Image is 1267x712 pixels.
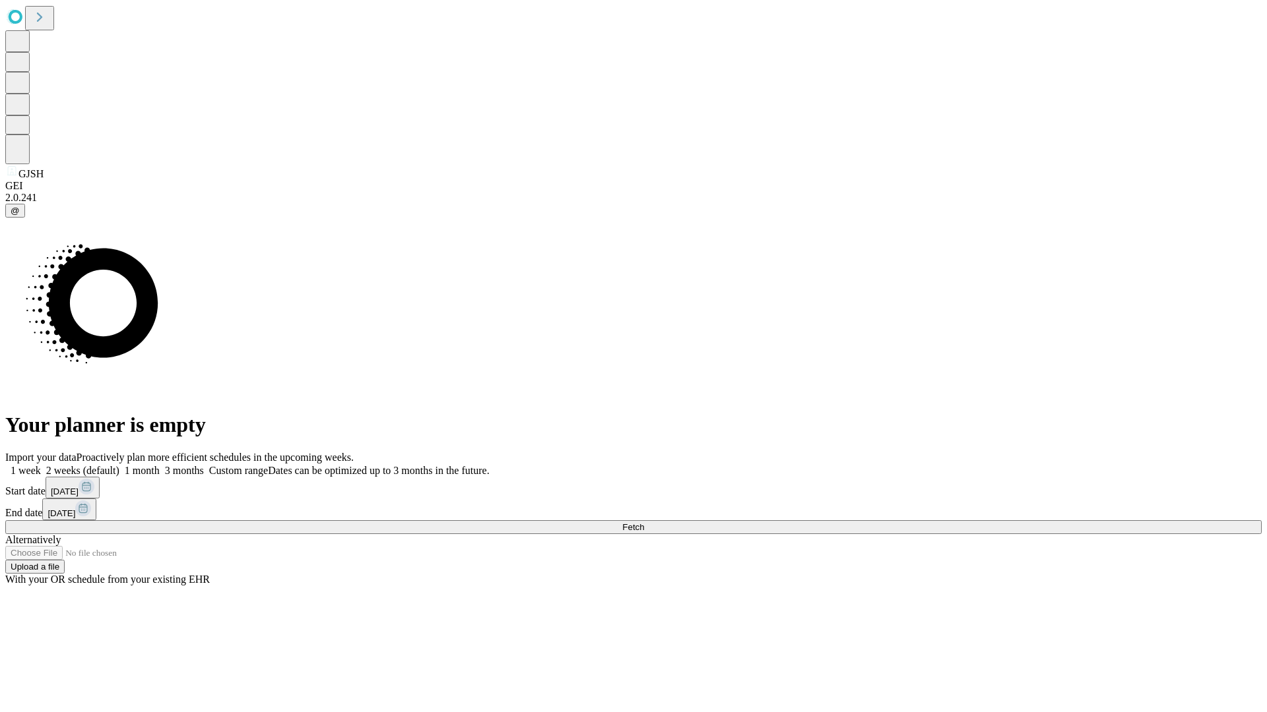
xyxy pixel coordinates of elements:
span: [DATE] [51,487,79,496]
span: 2 weeks (default) [46,465,119,476]
span: With your OR schedule from your existing EHR [5,574,210,585]
span: @ [11,206,20,216]
span: 1 week [11,465,41,476]
span: Import your data [5,452,77,463]
span: 3 months [165,465,204,476]
span: [DATE] [48,508,75,518]
button: [DATE] [42,498,96,520]
button: [DATE] [46,477,100,498]
div: 2.0.241 [5,192,1262,204]
span: Proactively plan more efficient schedules in the upcoming weeks. [77,452,354,463]
span: Fetch [622,522,644,532]
h1: Your planner is empty [5,413,1262,437]
div: Start date [5,477,1262,498]
span: Alternatively [5,534,61,545]
span: GJSH [18,168,44,179]
div: GEI [5,180,1262,192]
button: @ [5,204,25,218]
span: Dates can be optimized up to 3 months in the future. [268,465,489,476]
button: Fetch [5,520,1262,534]
span: Custom range [209,465,268,476]
div: End date [5,498,1262,520]
button: Upload a file [5,560,65,574]
span: 1 month [125,465,160,476]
